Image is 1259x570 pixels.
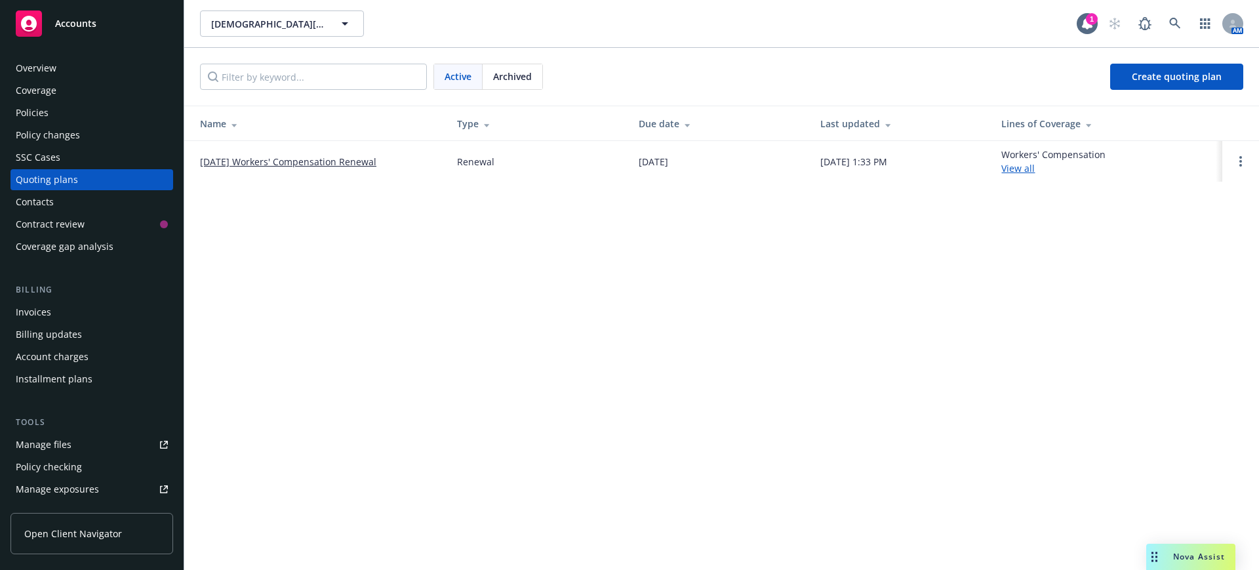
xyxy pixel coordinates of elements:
[16,369,92,390] div: Installment plans
[16,192,54,213] div: Contacts
[10,457,173,478] a: Policy checking
[16,346,89,367] div: Account charges
[1086,13,1098,25] div: 1
[1102,10,1128,37] a: Start snowing
[10,147,173,168] a: SSC Cases
[10,125,173,146] a: Policy changes
[10,214,173,235] a: Contract review
[10,169,173,190] a: Quoting plans
[1146,544,1235,570] button: Nova Assist
[16,214,85,235] div: Contract review
[639,117,799,131] div: Due date
[16,324,82,345] div: Billing updates
[16,102,49,123] div: Policies
[10,192,173,213] a: Contacts
[1173,551,1225,562] span: Nova Assist
[16,147,60,168] div: SSC Cases
[16,80,56,101] div: Coverage
[16,434,71,455] div: Manage files
[10,80,173,101] a: Coverage
[1162,10,1188,37] a: Search
[55,18,96,29] span: Accounts
[1001,117,1212,131] div: Lines of Coverage
[10,236,173,257] a: Coverage gap analysis
[820,117,981,131] div: Last updated
[16,58,56,79] div: Overview
[16,236,113,257] div: Coverage gap analysis
[1132,70,1222,83] span: Create quoting plan
[10,501,173,522] a: Manage certificates
[200,10,364,37] button: [DEMOGRAPHIC_DATA][PERSON_NAME] Partners, LP
[10,302,173,323] a: Invoices
[10,416,173,429] div: Tools
[639,155,668,169] div: [DATE]
[10,479,173,500] a: Manage exposures
[10,434,173,455] a: Manage files
[10,369,173,390] a: Installment plans
[10,283,173,296] div: Billing
[1233,153,1249,169] a: Open options
[457,117,618,131] div: Type
[1110,64,1243,90] a: Create quoting plan
[1001,148,1106,175] div: Workers' Compensation
[10,102,173,123] a: Policies
[1132,10,1158,37] a: Report a Bug
[10,58,173,79] a: Overview
[1192,10,1218,37] a: Switch app
[200,64,427,90] input: Filter by keyword...
[445,70,471,83] span: Active
[10,5,173,42] a: Accounts
[10,346,173,367] a: Account charges
[211,17,325,31] span: [DEMOGRAPHIC_DATA][PERSON_NAME] Partners, LP
[200,117,436,131] div: Name
[1001,162,1035,174] a: View all
[820,155,887,169] div: [DATE] 1:33 PM
[16,479,99,500] div: Manage exposures
[16,501,102,522] div: Manage certificates
[16,457,82,478] div: Policy checking
[493,70,532,83] span: Archived
[24,527,122,540] span: Open Client Navigator
[16,169,78,190] div: Quoting plans
[16,125,80,146] div: Policy changes
[1146,544,1163,570] div: Drag to move
[457,155,494,169] div: Renewal
[200,155,376,169] a: [DATE] Workers' Compensation Renewal
[16,302,51,323] div: Invoices
[10,324,173,345] a: Billing updates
